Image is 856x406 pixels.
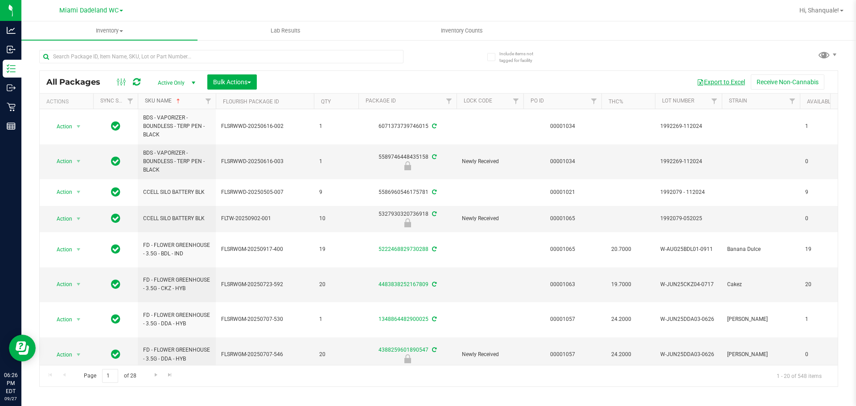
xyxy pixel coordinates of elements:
[379,347,428,353] a: 4388259601890547
[4,395,17,402] p: 09/27
[805,315,839,324] span: 1
[7,26,16,35] inline-svg: Analytics
[7,45,16,54] inline-svg: Inbound
[111,155,120,168] span: In Sync
[111,120,120,132] span: In Sync
[149,369,162,381] a: Go to the next page
[7,83,16,92] inline-svg: Outbound
[727,280,794,289] span: Cakez
[49,120,73,133] span: Action
[111,313,120,325] span: In Sync
[805,245,839,254] span: 19
[145,98,182,104] a: SKU Name
[221,280,309,289] span: FLSRWGM-20250723-592
[805,214,839,223] span: 0
[707,94,722,109] a: Filter
[49,213,73,225] span: Action
[21,21,198,40] a: Inventory
[607,313,636,326] span: 24.2000
[49,155,73,168] span: Action
[531,98,544,104] a: PO ID
[805,157,839,166] span: 0
[143,214,210,223] span: CCELL SILO BATTERY BLK
[660,245,716,254] span: W-AUG25BDL01-0911
[660,315,716,324] span: W-JUN25DDA03-0626
[374,21,550,40] a: Inventory Counts
[7,122,16,131] inline-svg: Reports
[727,245,794,254] span: Banana Dulce
[321,98,331,105] a: Qty
[319,280,353,289] span: 20
[357,210,458,227] div: 5327930320736918
[607,348,636,361] span: 24.2000
[379,316,428,322] a: 1348864482900025
[319,188,353,197] span: 9
[46,98,90,105] div: Actions
[462,157,518,166] span: Newly Received
[102,369,118,383] input: 1
[751,74,824,90] button: Receive Non-Cannabis
[462,350,518,359] span: Newly Received
[357,153,458,170] div: 5589746448435158
[221,188,309,197] span: FLSRWWD-20250505-007
[660,350,716,359] span: W-JUN25DDA03-0626
[660,122,716,131] span: 1992269-112024
[221,214,309,223] span: FLTW-20250902-001
[550,189,575,195] a: 00001021
[111,278,120,291] span: In Sync
[73,313,84,326] span: select
[207,74,257,90] button: Bulk Actions
[221,157,309,166] span: FLSRWWD-20250616-003
[223,98,279,105] a: Flourish Package ID
[660,188,716,197] span: 1992079 - 112024
[49,186,73,198] span: Action
[379,281,428,287] a: 4483838252167809
[499,50,544,64] span: Include items not tagged for facility
[550,316,575,322] a: 00001057
[143,149,210,175] span: BDS - VAPORIZER - BOUNDLESS - TERP PEN - BLACK
[319,214,353,223] span: 10
[431,246,436,252] span: Sync from Compliance System
[221,122,309,131] span: FLSRWWD-20250616-002
[319,245,353,254] span: 19
[73,120,84,133] span: select
[807,98,834,105] a: Available
[357,218,458,227] div: Newly Received
[379,246,428,252] a: 5222468829730288
[213,78,251,86] span: Bulk Actions
[357,161,458,170] div: Newly Received
[805,350,839,359] span: 0
[259,27,313,35] span: Lab Results
[39,50,403,63] input: Search Package ID, Item Name, SKU, Lot or Part Number...
[357,188,458,197] div: 5586960546175781
[143,114,210,139] span: BDS - VAPORIZER - BOUNDLESS - TERP PEN - BLACK
[59,7,119,14] span: Miami Dadeland WC
[49,349,73,361] span: Action
[587,94,601,109] a: Filter
[123,94,138,109] a: Filter
[805,280,839,289] span: 20
[509,94,523,109] a: Filter
[607,243,636,256] span: 20.7000
[221,350,309,359] span: FLSRWGM-20250707-546
[662,98,694,104] a: Lot Number
[221,245,309,254] span: FLSRWGM-20250917-400
[319,122,353,131] span: 1
[607,278,636,291] span: 19.7000
[431,154,436,160] span: Sync from Compliance System
[21,27,198,35] span: Inventory
[49,313,73,326] span: Action
[111,243,120,255] span: In Sync
[221,315,309,324] span: FLSRWGM-20250707-530
[431,211,436,217] span: Sync from Compliance System
[143,241,210,258] span: FD - FLOWER GREENHOUSE - 3.5G - BDL - IND
[431,281,436,287] span: Sync from Compliance System
[319,350,353,359] span: 20
[431,316,436,322] span: Sync from Compliance System
[357,122,458,131] div: 6071373739746015
[550,215,575,221] a: 00001065
[111,186,120,198] span: In Sync
[73,243,84,256] span: select
[9,335,36,361] iframe: Resource center
[785,94,800,109] a: Filter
